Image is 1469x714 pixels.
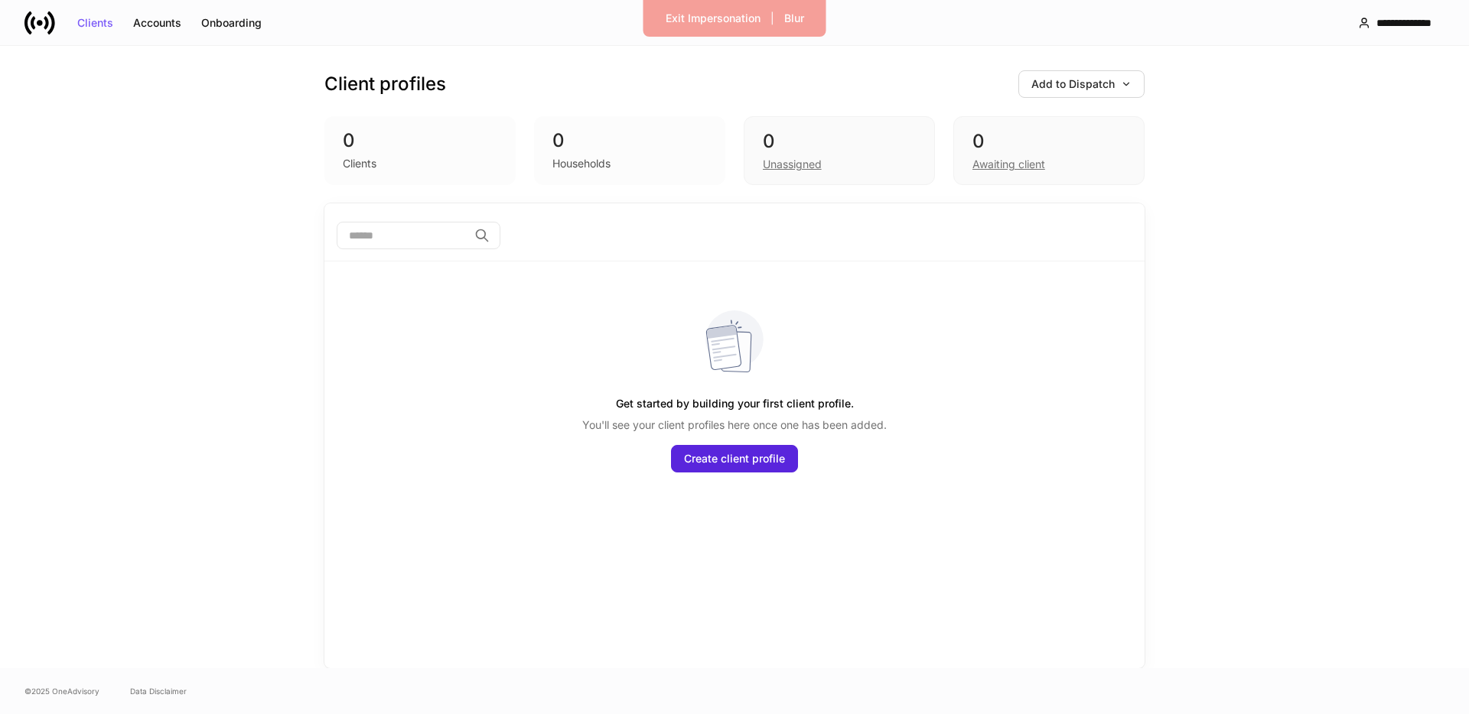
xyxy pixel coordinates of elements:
div: 0 [343,128,497,153]
div: Unassigned [763,157,822,172]
div: 0 [972,129,1125,154]
button: Onboarding [191,11,272,35]
div: Exit Impersonation [666,13,761,24]
div: Awaiting client [972,157,1045,172]
h5: Get started by building your first client profile. [616,390,854,417]
div: 0Awaiting client [953,116,1145,185]
div: Clients [343,156,376,171]
div: Blur [784,13,804,24]
div: Onboarding [201,18,262,28]
span: © 2025 OneAdvisory [24,685,99,697]
a: Data Disclaimer [130,685,187,697]
h3: Client profiles [324,72,446,96]
button: Create client profile [671,445,798,472]
button: Add to Dispatch [1018,70,1145,98]
button: Exit Impersonation [656,6,770,31]
button: Clients [67,11,123,35]
div: 0 [552,128,707,153]
button: Blur [774,6,814,31]
div: Clients [77,18,113,28]
div: Accounts [133,18,181,28]
div: Households [552,156,611,171]
div: Create client profile [684,453,785,464]
button: Accounts [123,11,191,35]
p: You'll see your client profiles here once one has been added. [582,417,887,433]
div: 0Unassigned [744,116,935,185]
div: Add to Dispatch [1031,79,1132,89]
div: 0 [763,129,916,154]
